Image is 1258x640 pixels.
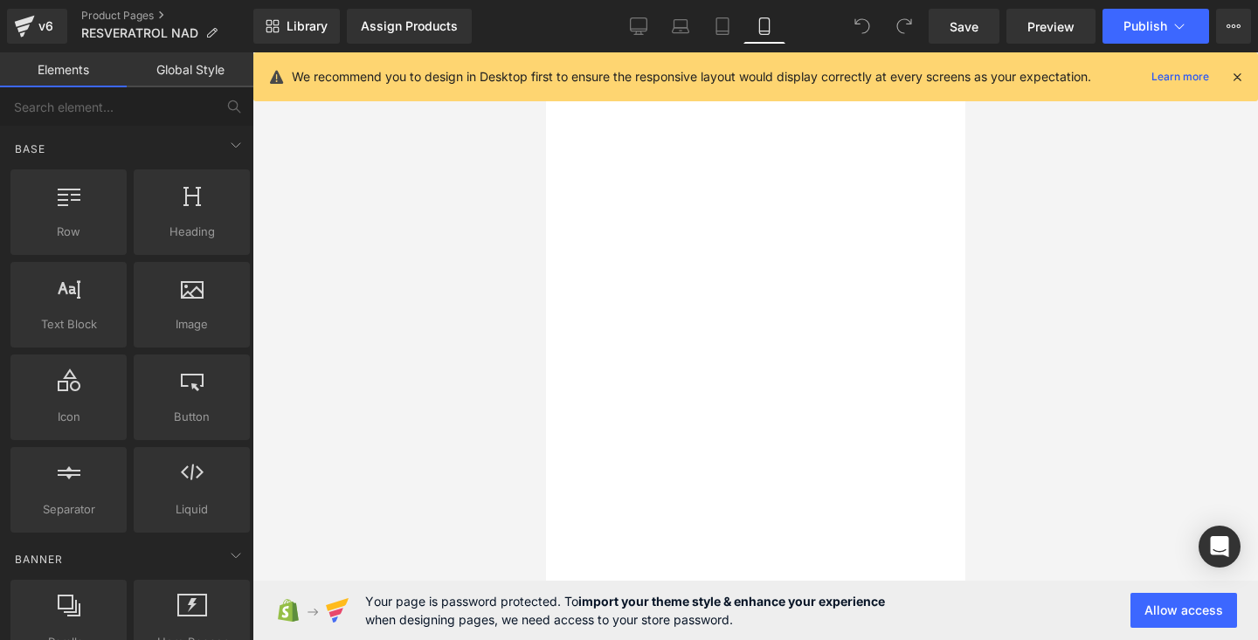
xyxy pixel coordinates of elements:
button: Redo [887,9,922,44]
span: Text Block [16,315,121,334]
span: Publish [1123,19,1167,33]
a: Global Style [127,52,253,87]
span: Row [16,223,121,241]
span: Banner [13,551,65,568]
span: Base [13,141,47,157]
a: New Library [253,9,340,44]
span: Separator [16,500,121,519]
a: Product Pages [81,9,253,23]
button: Allow access [1130,593,1237,628]
a: Laptop [660,9,702,44]
span: RESVERATROL NAD [81,26,198,40]
span: Preview [1027,17,1075,36]
span: Icon [16,408,121,426]
span: Liquid [139,500,245,519]
span: Your page is password protected. To when designing pages, we need access to your store password. [365,592,885,629]
button: Undo [845,9,880,44]
a: Preview [1006,9,1096,44]
a: Mobile [743,9,785,44]
div: v6 [35,15,57,38]
span: Library [287,18,328,34]
a: Learn more [1144,66,1216,87]
button: More [1216,9,1251,44]
span: Heading [139,223,245,241]
strong: import your theme style & enhance your experience [578,594,885,609]
a: v6 [7,9,67,44]
div: Assign Products [361,19,458,33]
a: Tablet [702,9,743,44]
span: Image [139,315,245,334]
a: Desktop [618,9,660,44]
button: Publish [1102,9,1209,44]
div: Open Intercom Messenger [1199,526,1241,568]
span: Button [139,408,245,426]
p: We recommend you to design in Desktop first to ensure the responsive layout would display correct... [292,67,1091,86]
span: Save [950,17,978,36]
